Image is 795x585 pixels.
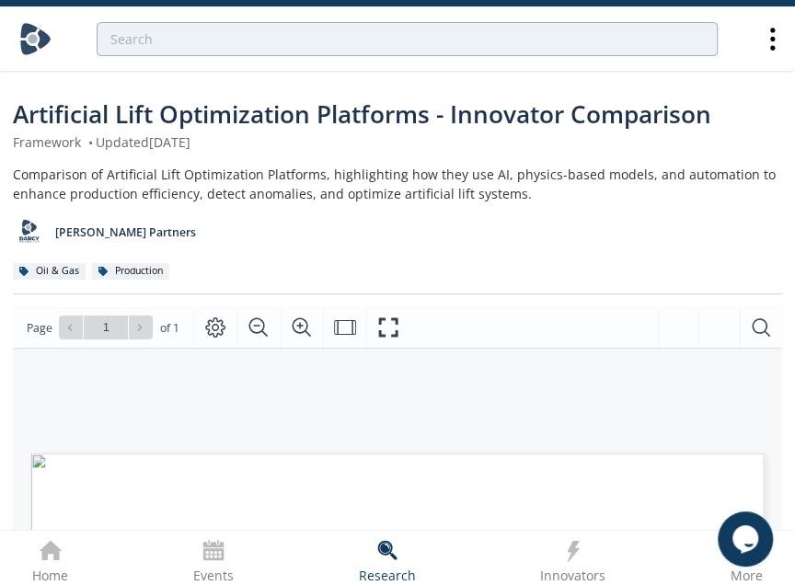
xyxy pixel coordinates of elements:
div: Oil & Gas [13,263,86,280]
p: [PERSON_NAME] Partners [55,224,196,241]
span: Artificial Lift Optimization Platforms​ - Innovator Comparison [13,97,711,131]
img: Home [19,23,52,55]
input: Advanced Search [97,22,718,56]
iframe: chat widget [718,511,777,567]
div: Framework Updated [DATE] [13,132,782,152]
div: Comparison of Artificial Lift Optimization Platforms, highlighting how they use AI, physics-based... [13,165,782,203]
span: • [85,133,96,151]
div: Production [92,263,169,280]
